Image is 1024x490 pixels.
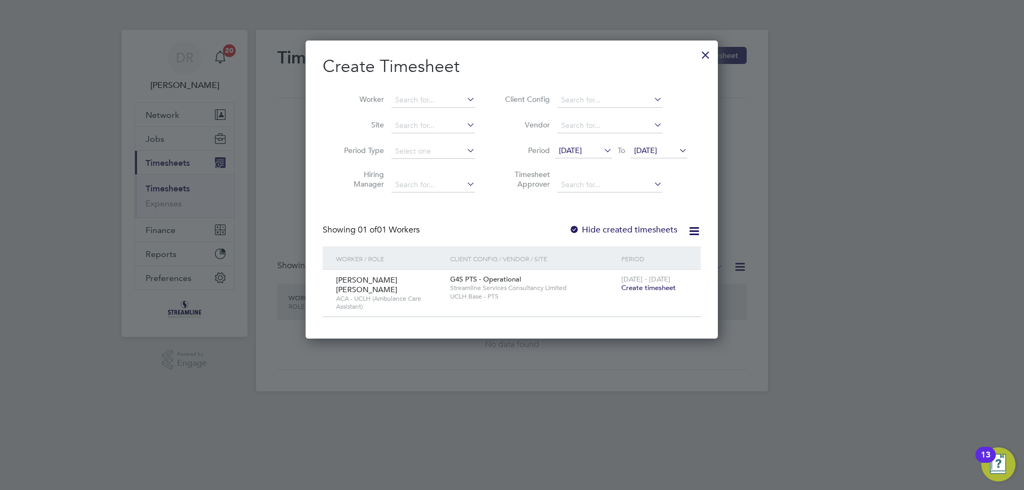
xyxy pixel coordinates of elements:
[502,94,550,104] label: Client Config
[447,246,619,271] div: Client Config / Vendor / Site
[336,275,397,294] span: [PERSON_NAME] [PERSON_NAME]
[358,224,377,235] span: 01 of
[323,55,701,78] h2: Create Timesheet
[981,447,1015,481] button: Open Resource Center, 13 new notifications
[569,224,677,235] label: Hide created timesheets
[502,170,550,189] label: Timesheet Approver
[323,224,422,236] div: Showing
[336,170,384,189] label: Hiring Manager
[634,146,657,155] span: [DATE]
[336,120,384,130] label: Site
[557,93,662,108] input: Search for...
[333,246,447,271] div: Worker / Role
[391,144,475,159] input: Select one
[621,283,676,292] span: Create timesheet
[621,275,670,284] span: [DATE] - [DATE]
[336,94,384,104] label: Worker
[559,146,582,155] span: [DATE]
[358,224,420,235] span: 01 Workers
[391,178,475,192] input: Search for...
[391,118,475,133] input: Search for...
[336,294,442,311] span: ACA - UCLH (Ambulance Care Assistant)
[619,246,690,271] div: Period
[391,93,475,108] input: Search for...
[557,178,662,192] input: Search for...
[502,146,550,155] label: Period
[450,275,521,284] span: G4S PTS - Operational
[336,146,384,155] label: Period Type
[502,120,550,130] label: Vendor
[450,292,616,301] span: UCLH Base - PTS
[614,143,628,157] span: To
[450,284,616,292] span: Streamline Services Consultancy Limited
[981,455,990,469] div: 13
[557,118,662,133] input: Search for...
